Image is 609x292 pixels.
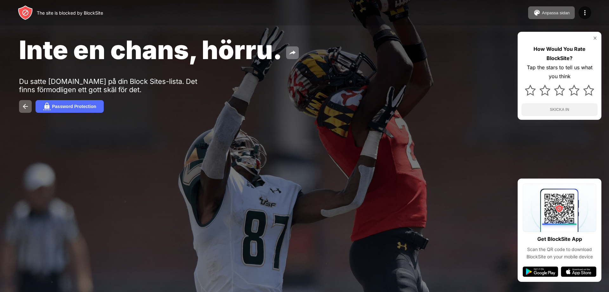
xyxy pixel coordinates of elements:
img: star.svg [525,85,536,96]
img: star.svg [554,85,565,96]
div: How Would You Rate BlockSite? [521,44,598,63]
div: Get BlockSite App [537,234,582,244]
img: password.svg [43,103,51,110]
div: Scan the QR code to download BlockSite on your mobile device [523,246,596,260]
button: Password Protection [36,100,104,113]
button: SKICKA IN [521,103,598,116]
img: pallet.svg [533,9,541,17]
img: menu-icon.svg [581,9,589,17]
img: share.svg [289,49,296,57]
div: Anpassa sidan [542,10,570,15]
div: The site is blocked by BlockSite [37,10,103,16]
button: Anpassa sidan [528,6,575,19]
div: Tap the stars to tell us what you think [521,63,598,81]
img: back.svg [22,103,29,110]
img: star.svg [583,85,594,96]
img: google-play.svg [523,267,558,277]
img: app-store.svg [561,267,596,277]
img: header-logo.svg [18,5,33,20]
img: star.svg [540,85,550,96]
img: qrcode.svg [523,184,596,232]
span: Inte en chans, hörru. [19,34,282,65]
img: rate-us-close.svg [593,36,598,41]
img: star.svg [569,85,580,96]
div: Du satte [DOMAIN_NAME] på din Block Sites-lista. Det finns förmodligen ett gott skäl för det. [19,77,215,94]
div: Password Protection [52,104,96,109]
